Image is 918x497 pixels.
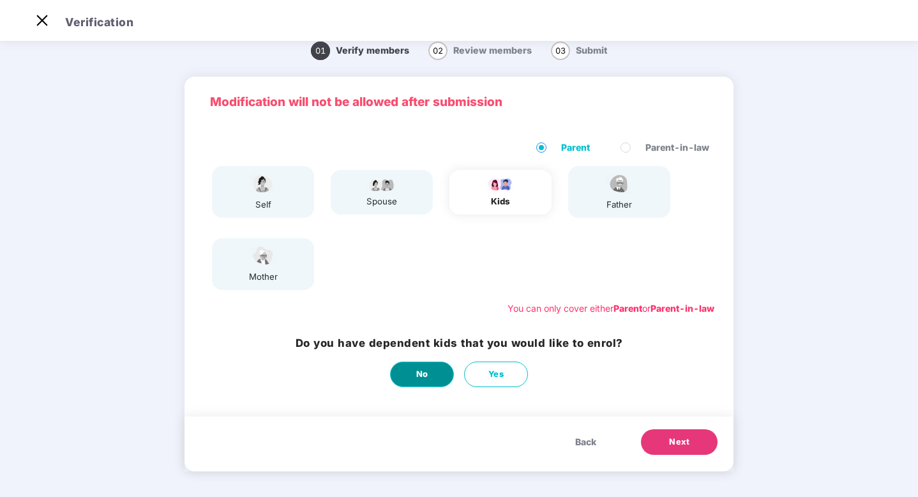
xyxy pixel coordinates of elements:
b: Parent [613,303,642,314]
b: Parent-in-law [651,303,714,314]
img: svg+xml;base64,PHN2ZyB4bWxucz0iaHR0cDovL3d3dy53My5vcmcvMjAwMC9zdmciIHdpZHRoPSI1NCIgaGVpZ2h0PSIzOC... [247,245,279,267]
button: No [390,362,454,387]
span: Back [575,435,596,449]
button: Back [562,429,609,455]
div: kids [485,195,516,208]
span: Parent [556,141,595,155]
span: Verify members [336,45,409,56]
span: Review members [453,45,532,56]
span: Parent-in-law [640,141,714,155]
img: svg+xml;base64,PHN2ZyBpZD0iRmF0aGVyX2ljb24iIHhtbG5zPSJodHRwOi8vd3d3LnczLm9yZy8yMDAwL3N2ZyIgeG1sbn... [603,172,635,195]
span: Yes [488,368,504,381]
div: father [603,198,635,211]
img: svg+xml;base64,PHN2ZyB4bWxucz0iaHR0cDovL3d3dy53My5vcmcvMjAwMC9zdmciIHdpZHRoPSI5Ny44OTciIGhlaWdodD... [366,176,398,192]
div: self [247,198,279,211]
div: You can only cover either or [508,302,714,316]
button: Yes [464,362,528,387]
span: Next [669,436,689,448]
img: svg+xml;base64,PHN2ZyB4bWxucz0iaHR0cDovL3d3dy53My5vcmcvMjAwMC9zdmciIHdpZHRoPSI3OS4wMzciIGhlaWdodD... [485,176,516,192]
span: 03 [551,42,570,60]
div: mother [247,270,279,284]
span: Submit [576,45,607,56]
span: 01 [311,42,330,60]
span: No [416,368,428,381]
p: Modification will not be allowed after submission [210,93,708,112]
img: svg+xml;base64,PHN2ZyBpZD0iU3BvdXNlX2ljb24iIHhtbG5zPSJodHRwOi8vd3d3LnczLm9yZy8yMDAwL3N2ZyIgd2lkdG... [247,172,279,195]
span: 02 [428,42,448,60]
button: Next [641,429,718,455]
div: spouse [366,195,398,208]
h3: Do you have dependent kids that you would like to enrol? [296,335,623,351]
